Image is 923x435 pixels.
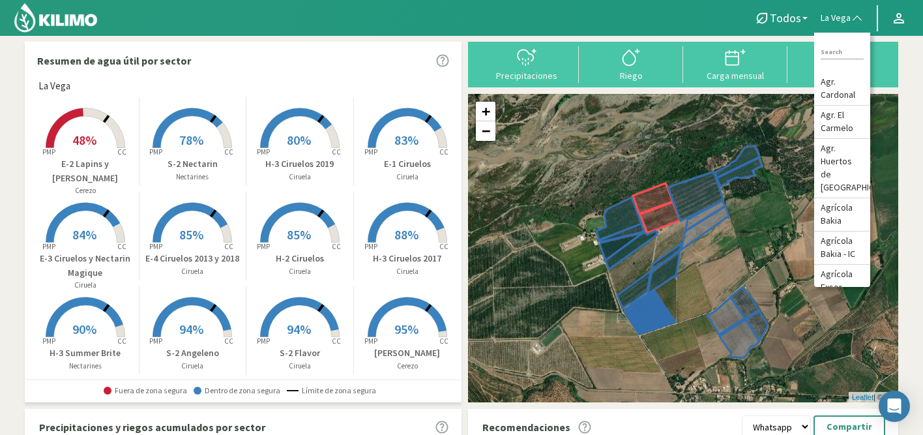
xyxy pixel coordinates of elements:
[482,419,570,435] p: Recomendaciones
[439,242,448,251] tspan: CC
[394,321,418,337] span: 95%
[354,172,461,183] p: Ciruela
[354,346,461,360] p: [PERSON_NAME]
[354,252,461,265] p: H-3 Ciruelos 2017
[439,147,448,157] tspan: CC
[42,242,55,251] tspan: PMP
[814,198,870,232] li: Agrícola Bakia
[879,391,910,422] div: Open Intercom Messenger
[117,147,126,157] tspan: CC
[225,337,234,346] tspan: CC
[439,337,448,346] tspan: CC
[814,72,870,106] li: Agr. Cardonal
[42,147,55,157] tspan: PMP
[179,321,203,337] span: 94%
[32,252,139,280] p: E-3 Ciruelos y Nectarin Magique
[683,46,787,81] button: Carga mensual
[354,157,461,171] p: E-1 Ciruelos
[42,337,55,346] tspan: PMP
[179,132,203,148] span: 78%
[827,419,872,434] p: Compartir
[194,386,280,395] span: Dentro de zona segura
[791,71,888,80] div: Reportes
[32,361,139,372] p: Nectarines
[179,226,203,243] span: 85%
[246,172,353,183] p: Ciruela
[687,71,784,80] div: Carga mensual
[354,361,461,372] p: Cerezo
[354,266,461,277] p: Ciruela
[72,132,96,148] span: 48%
[394,132,418,148] span: 83%
[849,392,898,403] div: | ©
[139,346,246,360] p: S-2 Angeleno
[332,242,341,251] tspan: CC
[225,242,234,251] tspan: CC
[478,71,575,80] div: Precipitaciones
[246,157,353,171] p: H-3 Ciruelos 2019
[287,226,311,243] span: 85%
[117,337,126,346] tspan: CC
[139,172,246,183] p: Nectarines
[475,46,579,81] button: Precipitaciones
[246,346,353,360] p: S-2 Flavor
[394,226,418,243] span: 88%
[332,147,341,157] tspan: CC
[364,337,377,346] tspan: PMP
[287,321,311,337] span: 94%
[149,147,162,157] tspan: PMP
[257,337,270,346] tspan: PMP
[814,265,870,311] li: Agrícola Exser - [GEOGRAPHIC_DATA]
[583,71,679,80] div: Riego
[32,185,139,196] p: Cerezo
[814,4,870,33] button: La Vega
[246,266,353,277] p: Ciruela
[32,280,139,291] p: Ciruela
[814,106,870,139] li: Agr. El Carmelo
[104,386,187,395] span: Fuera de zona segura
[139,157,246,171] p: S-2 Nectarin
[257,242,270,251] tspan: PMP
[139,361,246,372] p: Ciruela
[821,12,851,25] span: La Vega
[39,419,265,435] p: Precipitaciones y riegos acumulados por sector
[787,46,892,81] button: Reportes
[37,53,191,68] p: Resumen de agua útil por sector
[117,242,126,251] tspan: CC
[287,386,376,395] span: Límite de zona segura
[332,337,341,346] tspan: CC
[32,157,139,185] p: E-2 Lapins y [PERSON_NAME]
[814,232,870,265] li: Agrícola Bakia - IC
[364,147,377,157] tspan: PMP
[852,393,873,401] a: Leaflet
[32,346,139,360] p: H-3 Summer Brite
[579,46,683,81] button: Riego
[364,242,377,251] tspan: PMP
[139,252,246,265] p: E-4 Ciruelos 2013 y 2018
[476,121,495,141] a: Zoom out
[72,321,96,337] span: 90%
[246,252,353,265] p: H-2 Ciruelos
[225,147,234,157] tspan: CC
[139,266,246,277] p: Ciruela
[770,11,801,25] span: Todos
[814,139,870,198] li: Agr. Huertos de [GEOGRAPHIC_DATA]
[13,2,98,33] img: Kilimo
[476,102,495,121] a: Zoom in
[287,132,311,148] span: 80%
[72,226,96,243] span: 84%
[246,361,353,372] p: Ciruela
[257,147,270,157] tspan: PMP
[38,79,70,94] span: La Vega
[149,242,162,251] tspan: PMP
[149,337,162,346] tspan: PMP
